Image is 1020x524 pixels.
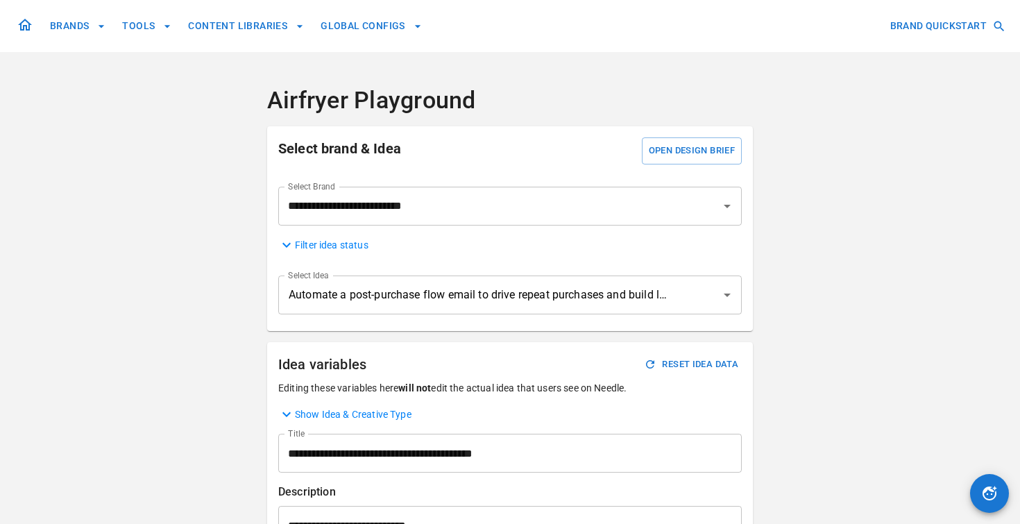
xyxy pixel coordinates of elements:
button: Filter idea status [278,237,368,253]
button: GLOBAL CONFIGS [315,13,427,39]
h6: Idea variables [278,353,366,375]
button: TOOLS [117,13,177,39]
p: Description [278,484,742,500]
label: Title [288,428,305,439]
label: Select Brand [288,180,335,192]
button: Open [717,285,737,305]
button: CONTENT LIBRARIES [182,13,309,39]
h4: Airfryer Playground [267,86,753,115]
button: BRAND QUICKSTART [885,13,1009,39]
strong: will not [398,382,431,394]
h6: Select brand & Idea [278,137,401,160]
p: Show Idea & Creative Type [295,407,411,421]
button: RESET IDEA DATA [642,353,742,375]
button: Show Idea & Creative Type [278,406,411,423]
label: Select Idea [288,269,329,281]
p: Editing these variables here edit the actual idea that users see on Needle. [278,381,742,395]
button: Open Design Brief [642,137,742,164]
p: Filter idea status [295,238,368,252]
button: Open [717,196,737,216]
span: Automate a post-purchase flow email to drive repeat purchases and build loyalty - Feature complem... [289,288,863,301]
button: BRANDS [44,13,111,39]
